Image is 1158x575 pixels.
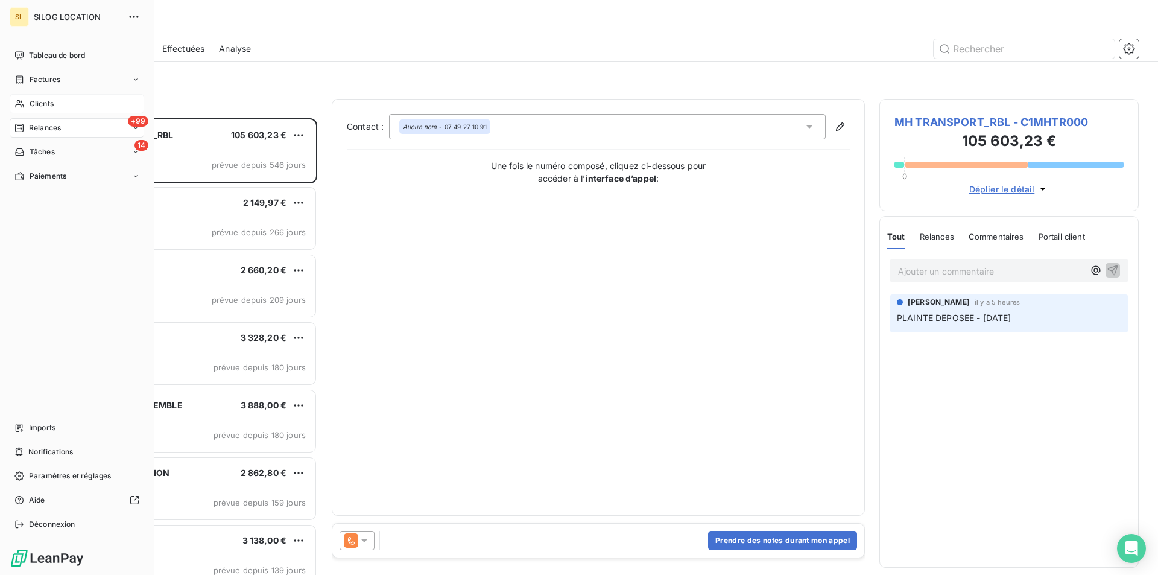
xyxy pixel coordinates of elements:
[10,7,29,27] div: SL
[241,400,287,410] span: 3 888,00 €
[29,471,111,481] span: Paramètres et réglages
[241,468,287,478] span: 2 862,80 €
[212,160,306,170] span: prévue depuis 546 jours
[969,183,1035,195] span: Déplier le détail
[212,295,306,305] span: prévue depuis 209 jours
[30,171,66,182] span: Paiements
[586,173,657,183] strong: interface d’appel
[214,565,306,575] span: prévue depuis 139 jours
[403,122,437,131] em: Aucun nom
[162,43,205,55] span: Effectuées
[908,297,970,308] span: [PERSON_NAME]
[128,116,148,127] span: +99
[28,446,73,457] span: Notifications
[934,39,1115,59] input: Rechercher
[894,114,1124,130] span: MH TRANSPORT_RBL - C1MHTR000
[966,182,1053,196] button: Déplier le détail
[10,548,84,568] img: Logo LeanPay
[478,159,719,185] p: Une fois le numéro composé, cliquez ci-dessous pour accéder à l’ :
[10,491,144,510] a: Aide
[887,232,905,241] span: Tout
[920,232,954,241] span: Relances
[403,122,487,131] div: - 07 49 27 10 91
[969,232,1024,241] span: Commentaires
[29,495,45,506] span: Aide
[708,531,857,550] button: Prendre des notes durant mon appel
[29,122,61,133] span: Relances
[231,130,286,140] span: 105 603,23 €
[214,498,306,507] span: prévue depuis 159 jours
[29,519,75,530] span: Déconnexion
[243,197,287,208] span: 2 149,97 €
[30,147,55,157] span: Tâches
[29,422,55,433] span: Imports
[975,299,1020,306] span: il y a 5 heures
[241,332,287,343] span: 3 328,20 €
[214,363,306,372] span: prévue depuis 180 jours
[241,265,287,275] span: 2 660,20 €
[894,130,1124,154] h3: 105 603,23 €
[134,140,148,151] span: 14
[242,535,287,545] span: 3 138,00 €
[34,12,121,22] span: SILOG LOCATION
[212,227,306,237] span: prévue depuis 266 jours
[29,50,85,61] span: Tableau de bord
[30,98,54,109] span: Clients
[219,43,251,55] span: Analyse
[58,118,317,575] div: grid
[897,313,1011,323] span: PLAINTE DEPOSEE - [DATE]
[902,171,907,181] span: 0
[30,74,60,85] span: Factures
[347,121,389,133] label: Contact :
[1039,232,1085,241] span: Portail client
[1117,534,1146,563] div: Open Intercom Messenger
[214,430,306,440] span: prévue depuis 180 jours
